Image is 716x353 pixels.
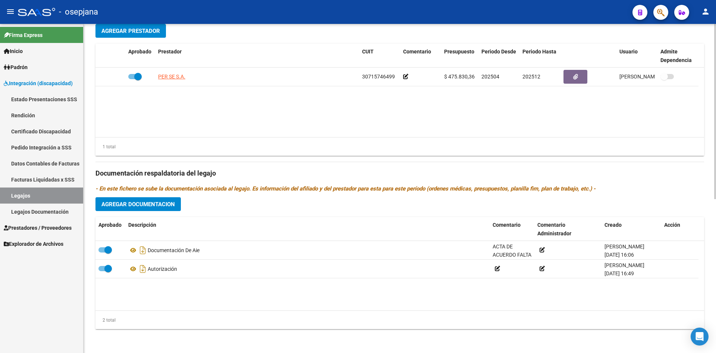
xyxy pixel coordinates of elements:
datatable-header-cell: CUIT [359,44,400,68]
div: Documentación De Aie [128,244,487,256]
datatable-header-cell: Aprobado [95,217,125,242]
span: Agregar Prestador [101,28,160,34]
span: $ 475.830,36 [444,74,475,80]
span: [PERSON_NAME] [DATE] [619,74,678,80]
h3: Documentación respaldatoria del legajo [95,168,704,179]
span: Presupuesto [444,49,474,55]
datatable-header-cell: Comentario Administrador [534,217,602,242]
span: Inicio [4,47,23,55]
datatable-header-cell: Presupuesto [441,44,478,68]
div: 2 total [95,316,116,324]
span: Comentario [493,222,521,228]
span: Agregar Documentacion [101,201,175,208]
i: - En este fichero se sube la documentación asociada al legajo. Es información del afiliado y del ... [95,185,596,192]
span: Explorador de Archivos [4,240,63,248]
datatable-header-cell: Aprobado [125,44,155,68]
span: - osepjana [59,4,98,20]
span: [DATE] 16:06 [604,252,634,258]
datatable-header-cell: Comentario [400,44,441,68]
span: Comentario [403,49,431,55]
span: Periodo Desde [481,49,516,55]
span: Integración (discapacidad) [4,79,73,87]
span: ACTA DE ACUERDO FALTA FIRMA DE PADRES [493,244,531,275]
mat-icon: person [701,7,710,16]
span: Acción [664,222,680,228]
span: 202504 [481,74,499,80]
span: Aprobado [98,222,122,228]
span: Creado [604,222,622,228]
i: Descargar documento [138,263,148,275]
span: [PERSON_NAME] [604,262,644,268]
span: Padrón [4,63,28,71]
datatable-header-cell: Usuario [616,44,657,68]
span: Comentario Administrador [537,222,571,236]
datatable-header-cell: Prestador [155,44,359,68]
datatable-header-cell: Admite Dependencia [657,44,698,68]
span: Descripción [128,222,156,228]
span: Firma Express [4,31,43,39]
mat-icon: menu [6,7,15,16]
span: Prestadores / Proveedores [4,224,72,232]
span: Prestador [158,49,182,55]
datatable-header-cell: Descripción [125,217,490,242]
span: PER SE S.A. [158,74,185,80]
div: Open Intercom Messenger [691,328,709,346]
datatable-header-cell: Periodo Desde [478,44,519,68]
span: Periodo Hasta [522,49,556,55]
span: Aprobado [128,49,151,55]
span: [PERSON_NAME] [604,244,644,250]
i: Descargar documento [138,244,148,256]
span: [DATE] 16:49 [604,270,634,276]
span: CUIT [362,49,374,55]
div: 1 total [95,143,116,151]
datatable-header-cell: Acción [661,217,698,242]
datatable-header-cell: Creado [602,217,661,242]
datatable-header-cell: Periodo Hasta [519,44,560,68]
button: Agregar Documentacion [95,197,181,211]
button: Agregar Prestador [95,24,166,38]
span: 202512 [522,74,540,80]
span: Usuario [619,49,638,55]
div: Autorización [128,263,487,275]
span: 30715746499 [362,74,395,80]
span: Admite Dependencia [660,49,692,63]
datatable-header-cell: Comentario [490,217,534,242]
